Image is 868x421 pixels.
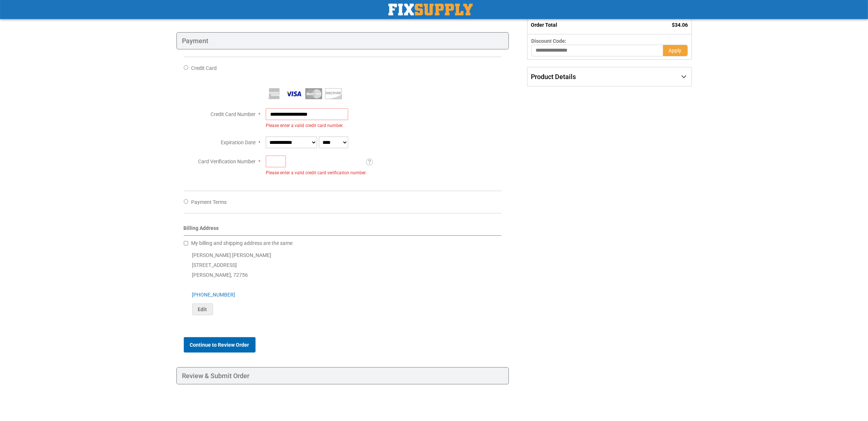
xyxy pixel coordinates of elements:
span: Card Verification Number [198,159,256,164]
span: $34.06 [672,22,688,28]
a: store logo [388,4,473,15]
span: Expiration Date [221,139,256,145]
img: American Express [266,88,283,99]
strong: Order Total [531,22,557,28]
span: Payment Terms [191,199,227,205]
div: Review & Submit Order [176,367,509,385]
span: Apply [669,48,682,53]
span: Product Details [531,73,576,81]
button: Edit [192,303,213,315]
img: Visa [286,88,302,99]
div: Payment [176,32,509,50]
div: [PERSON_NAME] [PERSON_NAME] [STREET_ADDRESS] [PERSON_NAME] , 72756 [184,250,502,315]
img: Fix Industrial Supply [388,4,473,15]
span: Credit Card [191,65,217,71]
div: Billing Address [184,224,502,236]
button: Apply [663,45,688,56]
a: [PHONE_NUMBER] [192,292,235,298]
div: Please enter a valid credit card verification number. [266,170,366,176]
span: Edit [198,306,207,312]
span: Credit Card Number [211,111,256,117]
img: MasterCard [305,88,322,99]
span: Continue to Review Order [190,342,249,348]
span: Discount Code: [531,38,566,44]
div: Please enter a valid credit card number. [266,123,502,129]
button: Continue to Review Order [184,337,256,353]
img: Discover [325,88,342,99]
span: My billing and shipping address are the same [191,240,293,246]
